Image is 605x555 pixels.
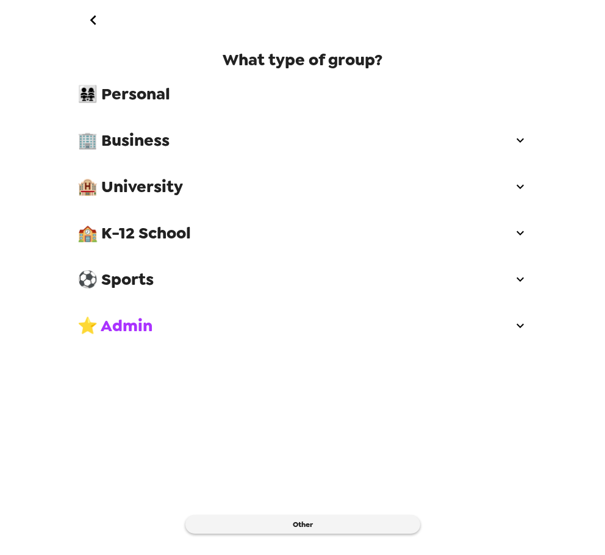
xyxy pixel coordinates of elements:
div: 🏨 University [68,168,537,205]
div: ⭐ Admin [68,307,537,344]
span: What type of group? [223,49,382,71]
div: 🏢 Business [68,122,537,159]
button: Other [185,515,420,534]
span: ⚽ Sports [77,268,513,290]
span: 👨‍👩‍👧‍👧 Personal [77,83,528,105]
span: 🏢 Business [77,129,513,151]
div: 👨‍👩‍👧‍👧 Personal [68,76,537,112]
div: 🏫 K-12 School [68,215,537,251]
div: ⚽ Sports [68,261,537,298]
span: ⭐ Admin [77,315,152,337]
span: 🏨 University [77,176,513,198]
span: 🏫 K-12 School [77,222,513,244]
